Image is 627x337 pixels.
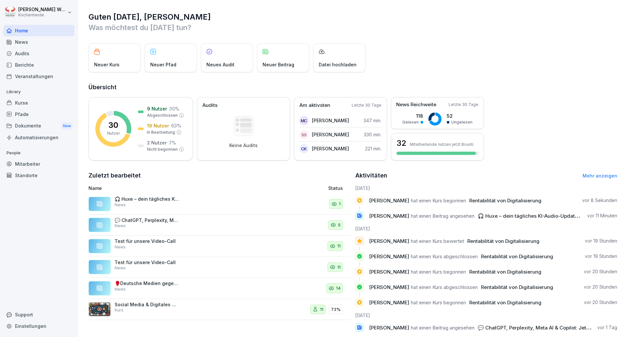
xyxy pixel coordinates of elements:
a: Standorte [3,170,74,181]
p: vor 8 Sekunden [582,197,617,204]
p: News [115,244,126,250]
a: 💬 ChatGPT, Perplexity, Meta AI & Copilot: Jetzt gratis in WhatsApp nutzen! Wusstest du, dass du d... [88,215,351,236]
p: In Bearbeitung [147,129,175,135]
span: [PERSON_NAME] [369,238,409,244]
p: 11 [320,306,323,313]
div: MC [299,116,309,125]
span: [PERSON_NAME] [369,253,409,260]
p: [PERSON_NAME] [312,145,349,152]
p: vor 20 Stunden [584,268,617,275]
p: [PERSON_NAME] [312,131,349,138]
h2: Aktivitäten [355,171,387,180]
a: Automatisierungen [3,132,74,143]
span: hat einen Beitrag angesehen [411,213,474,219]
h6: [DATE] [355,225,618,232]
div: Dokumente [3,120,74,132]
h6: [DATE] [355,312,618,319]
p: Abgeschlossen [147,112,178,118]
span: hat einen Kurs abgeschlossen [411,253,478,260]
span: [PERSON_NAME] [369,197,409,204]
span: Rentabilität von Digitalisierung [469,299,541,306]
a: Einstellungen [3,320,74,332]
span: [PERSON_NAME] [369,284,409,290]
p: 118 [402,112,423,119]
p: Library [3,87,74,97]
p: News [115,265,126,271]
h1: Guten [DATE], [PERSON_NAME] [88,12,617,22]
a: Veranstaltungen [3,71,74,82]
a: 🥊Deutsche Medien gegen Google AI-Overviews Immer mehr Unternehmen sehen ihren Webseiten-Traffic d... [88,278,351,299]
a: Pfade [3,109,74,120]
div: Home [3,25,74,36]
p: 💬 ChatGPT, Perplexity, Meta AI & Copilot: Jetzt gratis in WhatsApp nutzen! Wusstest du, dass du d... [115,217,180,223]
p: Keine Audits [229,143,258,148]
p: Test für unsere Video-Call [115,238,180,244]
p: Ungelesen [451,119,473,125]
p: 7 % [169,139,176,146]
p: 🎧 Huxe – dein tägliches KI-Audio-Update für unterwegs Die Macher von NotebookLM (Google-Projekt) ... [115,196,180,202]
p: Letzte 30 Tage [352,102,381,108]
p: Datei hochladen [319,61,357,68]
div: Support [3,309,74,320]
p: Neuer Pfad [150,61,176,68]
p: 2 Nutzer [147,139,167,146]
p: 30 % [169,105,179,112]
p: Nutzer [107,130,120,136]
span: Rentabilität von Digitalisierung [469,269,541,275]
p: 347 min. [363,117,381,124]
p: 11 [337,264,341,271]
p: vor 1 Tag [597,324,617,331]
p: vor 19 Stunden [585,238,617,244]
span: hat einen Kurs bewertet [411,238,464,244]
a: DokumenteNew [3,120,74,132]
p: News [115,223,126,229]
p: Neues Audit [206,61,234,68]
p: Letzte 30 Tage [449,102,478,108]
p: News Reichweite [396,101,436,109]
a: Social Media & Digitales MarketingKurs1173% [88,299,351,320]
span: Rentabilität von Digitalisierung [481,284,553,290]
p: 63 % [171,122,181,129]
a: Audits [3,48,74,59]
span: hat einen Kurs begonnen [411,197,466,204]
p: vor 19 Stunden [585,253,617,260]
p: 1 [339,201,341,207]
p: 221 min. [365,145,381,152]
p: Status [328,185,343,192]
span: [PERSON_NAME] [369,325,409,331]
p: vor 20 Stunden [584,299,617,306]
p: Social Media & Digitales Marketing [115,302,180,308]
p: 9 Nutzer [147,105,167,112]
p: vor 11 Minuten [587,212,617,219]
p: News [115,202,126,208]
a: Test für unsere Video-CallNews11 [88,257,351,278]
div: Berichte [3,59,74,71]
p: 🥊Deutsche Medien gegen Google AI-Overviews Immer mehr Unternehmen sehen ihren Webseiten-Traffic d... [115,280,180,286]
p: 11 [337,243,341,249]
div: SS [299,130,309,139]
p: 14 [336,285,341,292]
p: Neuer Kurs [94,61,120,68]
a: Kurse [3,97,74,109]
a: News [3,36,74,48]
p: 73% [331,306,341,313]
p: Gelesen [402,119,419,125]
p: vor 20 Stunden [584,284,617,290]
p: People [3,148,74,158]
a: Test für unsere Video-CallNews11 [88,236,351,257]
div: New [61,122,72,130]
p: Nicht begonnen [147,146,178,152]
p: Am aktivsten [299,102,330,109]
p: Mitarbeitende nutzen jetzt Bounti [410,142,474,147]
p: 52 [447,112,473,119]
h2: Übersicht [88,83,617,92]
p: [PERSON_NAME] [312,117,349,124]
